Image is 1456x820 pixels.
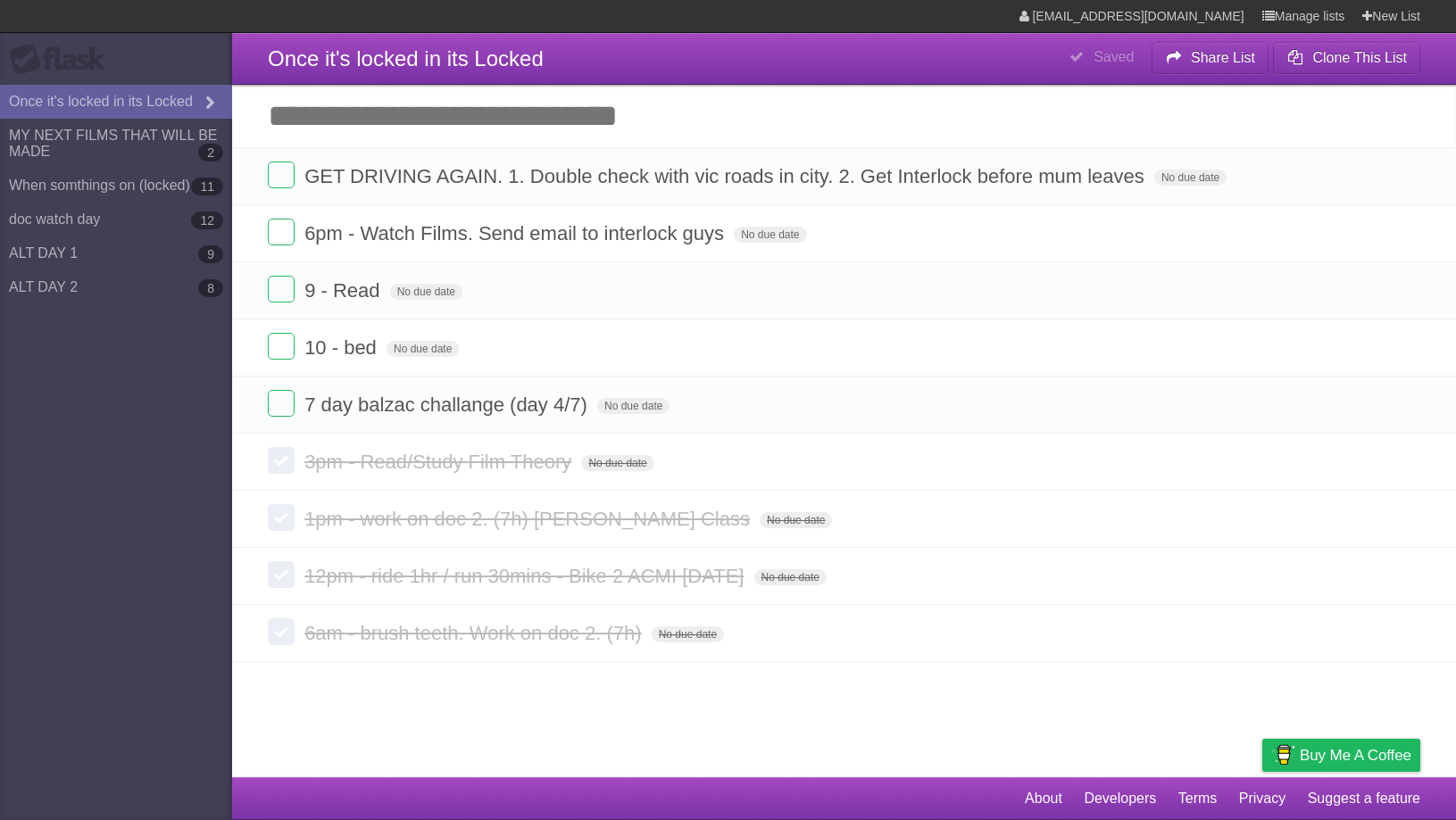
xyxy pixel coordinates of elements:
[304,565,748,587] span: 12pm - ride 1hr / run 30mins - Bike 2 ACMI [DATE]
[268,618,295,645] label: Done
[304,165,1149,187] span: GET DRIVING AGAIN. 1. Double check with vic roads in city. 2. Get Interlock before mum leaves
[304,279,384,302] span: 9 - Read
[1239,782,1285,816] a: Privacy
[268,219,295,245] label: Done
[760,512,832,528] span: No due date
[198,279,223,297] b: 8
[1300,740,1411,771] span: Buy me a coffee
[1312,50,1407,65] b: Clone This List
[268,333,295,360] label: Done
[652,626,724,642] span: No due date
[1084,782,1156,816] a: Developers
[1191,50,1255,65] b: Share List
[9,44,116,76] div: Flask
[268,390,295,417] label: Done
[734,227,806,243] span: No due date
[1308,782,1420,816] a: Suggest a feature
[304,451,576,473] span: 3pm - Read/Study Film Theory
[191,178,223,195] b: 11
[268,46,544,70] span: Once it's locked in its Locked
[198,144,223,162] b: 2
[304,622,645,644] span: 6am - brush teeth. Work on doc 2. (7h)
[268,276,295,302] label: Done
[390,284,462,300] span: No due date
[268,447,295,474] label: Done
[1273,42,1420,74] button: Clone This List
[1271,740,1295,770] img: Buy me a coffee
[268,162,295,188] label: Done
[581,455,653,471] span: No due date
[191,211,223,229] b: 12
[198,245,223,263] b: 9
[268,504,295,531] label: Done
[304,393,592,416] span: 7 day balzac challange (day 4/7)
[387,341,459,357] span: No due date
[1178,782,1218,816] a: Terms
[1154,170,1227,186] span: No due date
[1262,739,1420,772] a: Buy me a coffee
[1152,42,1269,74] button: Share List
[1094,49,1134,64] b: Saved
[1025,782,1062,816] a: About
[597,398,670,414] span: No due date
[304,222,728,244] span: 6pm - Watch Films. Send email to interlock guys
[268,561,295,588] label: Done
[304,508,754,530] span: 1pm - work on doc 2. (7h) [PERSON_NAME] Class
[754,569,827,585] span: No due date
[304,336,381,359] span: 10 - bed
